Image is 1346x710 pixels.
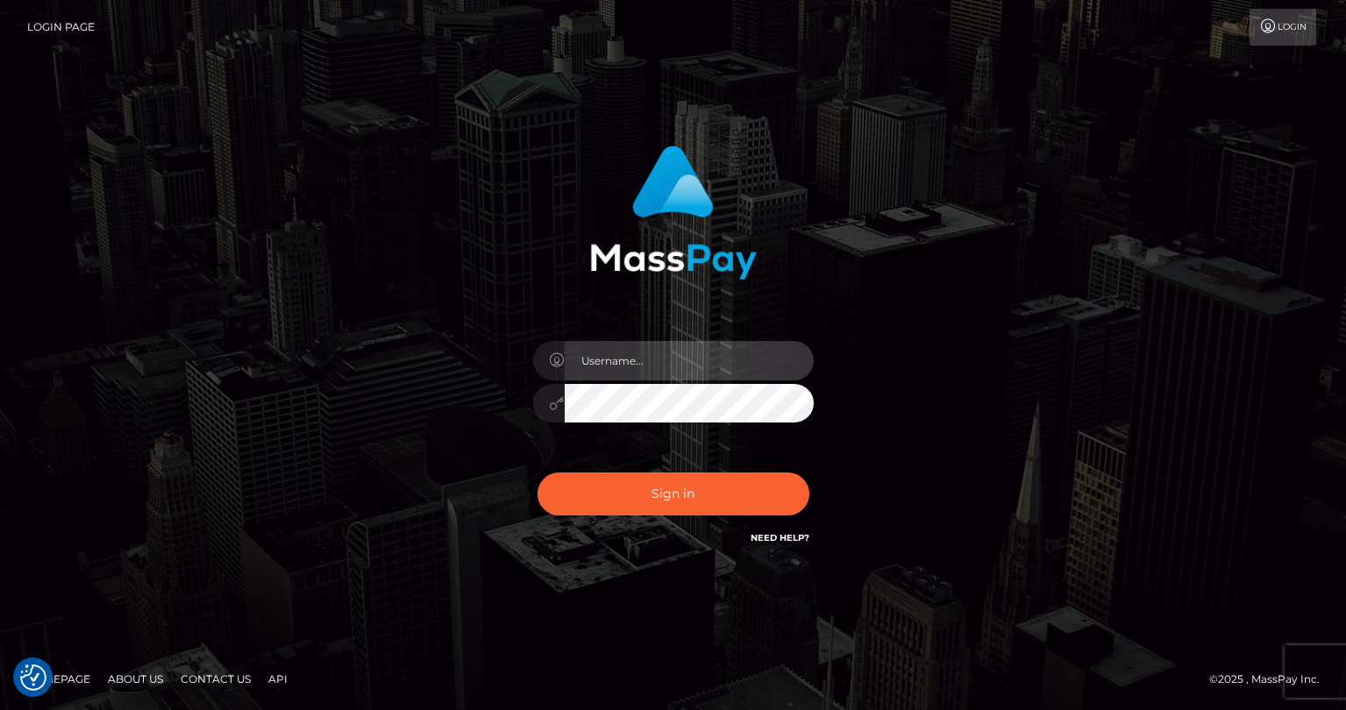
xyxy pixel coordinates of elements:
[1209,670,1333,689] div: © 2025 , MassPay Inc.
[20,664,46,691] button: Consent Preferences
[27,9,95,46] a: Login Page
[261,665,295,692] a: API
[101,665,170,692] a: About Us
[590,146,757,280] img: MassPay Login
[751,532,809,543] a: Need Help?
[538,472,809,515] button: Sign in
[20,664,46,691] img: Revisit consent button
[174,665,258,692] a: Contact Us
[565,341,814,380] input: Username...
[1250,9,1316,46] a: Login
[19,665,97,692] a: Homepage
